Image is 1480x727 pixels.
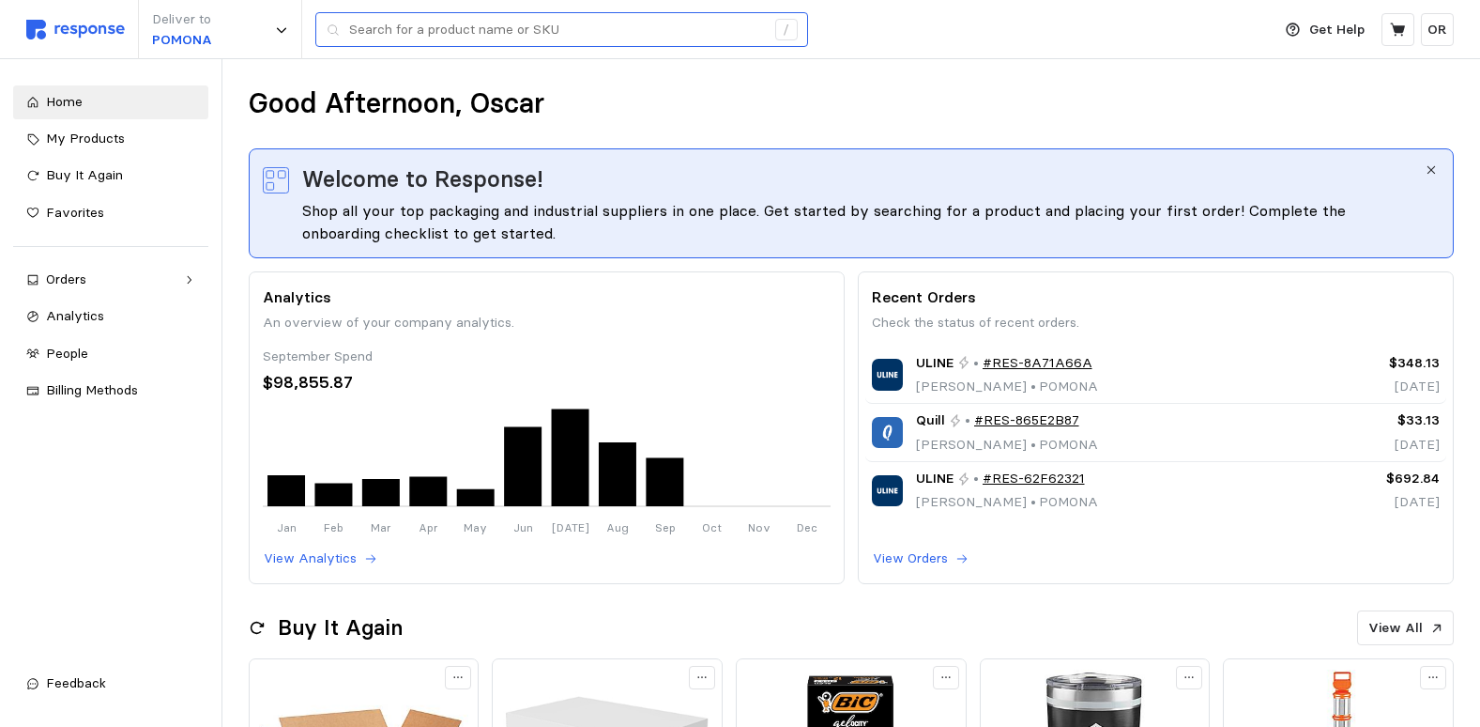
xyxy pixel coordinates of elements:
p: $33.13 [1307,410,1440,431]
p: Recent Orders [872,286,1440,309]
button: Get Help [1274,12,1376,48]
a: My Products [13,122,208,156]
p: Get Help [1309,20,1365,40]
a: Orders [13,263,208,297]
tspan: Jan [276,519,296,534]
tspan: Oct [702,519,722,534]
div: September Spend [263,347,831,367]
p: • [973,469,979,489]
span: My Products [46,130,125,147]
button: View Analytics [263,548,378,570]
span: People [46,345,88,362]
button: View Orders [872,548,969,570]
tspan: May [464,519,487,534]
a: Buy It Again [13,159,208,193]
p: [PERSON_NAME] POMONA [916,377,1098,397]
p: [DATE] [1307,492,1440,513]
tspan: Jun [512,519,532,534]
p: • [965,410,970,431]
p: Check the status of recent orders. [872,313,1440,333]
span: Buy It Again [46,166,123,183]
div: Shop all your top packaging and industrial suppliers in one place. Get started by searching for a... [302,199,1424,244]
img: svg%3e [26,20,125,39]
a: #RES-865E2B87 [974,410,1079,431]
tspan: Apr [419,519,438,534]
button: Feedback [13,667,208,701]
a: #RES-8A71A66A [983,353,1092,374]
tspan: [DATE] [551,519,588,534]
span: Analytics [46,307,104,324]
tspan: Nov [748,519,771,534]
span: Favorites [46,204,104,221]
p: OR [1427,20,1447,40]
a: Favorites [13,196,208,230]
input: Search for a product name or SKU [349,13,765,47]
p: View All [1368,618,1423,639]
tspan: Sep [654,519,675,534]
span: • [1027,436,1039,453]
p: An overview of your company analytics. [263,313,831,333]
span: Quill [916,410,945,431]
a: Home [13,85,208,119]
p: Deliver to [152,9,212,30]
tspan: Dec [796,519,816,534]
p: View Analytics [264,549,357,569]
a: Analytics [13,300,208,333]
img: svg%3e [263,167,289,193]
tspan: Aug [606,519,629,534]
span: • [1027,378,1039,394]
p: $348.13 [1307,353,1440,374]
button: View All [1357,611,1454,646]
p: [PERSON_NAME] POMONA [916,492,1098,513]
button: OR [1421,13,1454,46]
span: Billing Methods [46,381,138,398]
p: Analytics [263,286,831,309]
tspan: Feb [324,519,343,534]
div: $98,855.87 [263,370,831,395]
p: • [973,353,979,374]
p: [PERSON_NAME] POMONA [916,435,1098,456]
p: POMONA [152,30,212,51]
span: ULINE [916,469,954,489]
p: View Orders [873,549,948,569]
span: Feedback [46,674,106,691]
h1: Good Afternoon, Oscar [249,85,544,122]
img: Quill [872,417,903,448]
p: [DATE] [1307,435,1440,456]
img: ULINE [872,475,903,506]
a: #RES-62F62321 [983,469,1085,489]
p: $692.84 [1307,469,1440,489]
tspan: Mar [371,519,391,534]
h2: Buy It Again [278,613,403,642]
a: People [13,337,208,371]
div: Orders [46,270,175,290]
span: • [1027,493,1039,510]
a: Billing Methods [13,374,208,408]
span: Welcome to Response! [302,162,543,196]
p: [DATE] [1307,377,1440,397]
span: ULINE [916,353,954,374]
img: ULINE [872,359,903,390]
span: Home [46,93,83,110]
div: / [775,19,798,41]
